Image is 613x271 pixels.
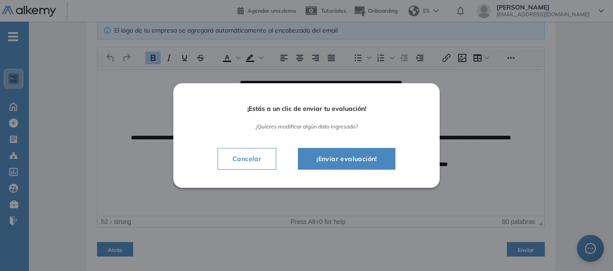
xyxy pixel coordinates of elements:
span: Cancelar [225,153,269,164]
span: ¿Quieres modificar algún dato ingresado? [199,124,414,130]
button: ¡Enviar evaluación! [298,148,395,170]
button: Cancelar [218,148,276,170]
span: ¡Estás a un clic de enviar tu evaluación! [199,105,414,113]
body: Área de texto enriquecido. Pulse ALT-0 para abrir la ayuda. [5,8,442,117]
span: ¡Enviar evaluación! [309,153,384,164]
